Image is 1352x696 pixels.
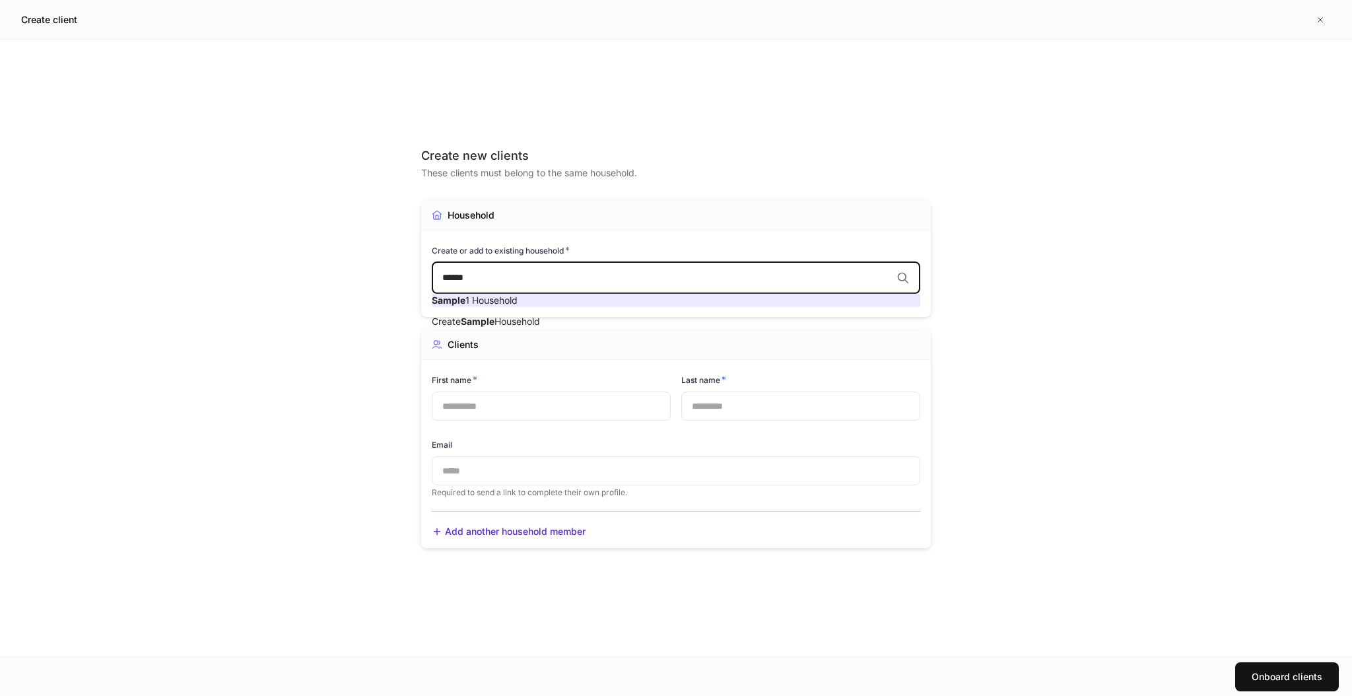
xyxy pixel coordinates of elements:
div: Clients [448,338,479,351]
div: Household [448,209,494,222]
p: Required to send a link to complete their own profile. [432,487,920,498]
div: Create new clients [421,148,931,164]
span: 1 Household [465,295,518,306]
button: Onboard clients [1235,662,1339,691]
div: These clients must belong to the same household. [421,164,931,180]
h6: Email [432,438,452,451]
h6: First name [432,373,477,386]
span: Create [432,316,461,327]
h6: Create or add to existing household [432,244,570,257]
h6: Last name [681,373,726,386]
button: Add another household member [432,525,586,539]
span: Household [494,316,540,327]
div: Onboard clients [1252,670,1322,683]
h5: Create client [21,13,77,26]
span: Sample [432,295,465,306]
span: Sample [461,316,494,327]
